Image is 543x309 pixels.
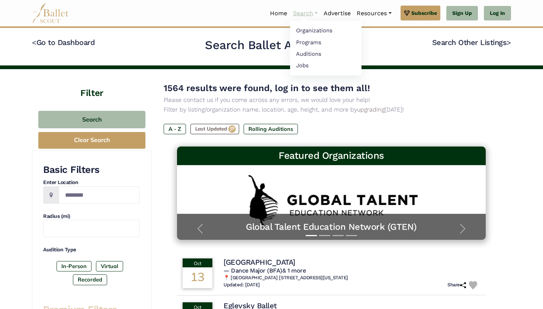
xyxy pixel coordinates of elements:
[290,36,362,48] a: Programs
[183,149,480,162] h3: Featured Organizations
[73,274,107,285] label: Recorded
[357,106,385,113] a: upgrading
[507,38,511,47] code: >
[190,124,239,134] label: Last Updated
[401,6,440,20] a: Subscribe
[164,124,186,134] label: A - Z
[32,38,36,47] code: <
[290,25,362,36] a: Organizations
[484,6,511,21] a: Log In
[267,6,290,21] a: Home
[43,179,139,186] h4: Enter Location
[224,257,295,267] h4: [GEOGRAPHIC_DATA]
[184,221,478,233] a: Global Talent Education Network (GTEN)
[404,9,410,17] img: gem.svg
[432,38,511,47] a: Search Other Listings>
[164,105,499,115] p: Filter by listing/organization name, location, age, height, and more by [DATE]!
[446,6,478,21] a: Sign Up
[32,69,152,100] h4: Filter
[282,267,306,274] a: & 1 more
[224,275,480,281] h6: 📍 [GEOGRAPHIC_DATA] [STREET_ADDRESS][US_STATE]
[224,267,306,274] span: — Dance Major (BFA)
[59,186,139,204] input: Location
[224,282,260,288] h6: Updated: [DATE]
[332,231,344,240] button: Slide 3
[290,48,362,59] a: Auditions
[321,6,354,21] a: Advertise
[38,132,145,149] button: Clear Search
[32,38,95,47] a: <Go to Dashboard
[447,282,466,288] h6: Share
[38,111,145,128] button: Search
[43,246,139,254] h4: Audition Type
[354,6,394,21] a: Resources
[183,267,212,288] div: 13
[164,83,370,93] span: 1564 results were found, log in to see them all!
[411,9,437,17] span: Subscribe
[57,261,91,271] label: In-Person
[290,6,321,21] a: Search
[164,95,499,105] p: Please contact us if you come across any errors, we would love your help!
[319,231,330,240] button: Slide 2
[346,231,357,240] button: Slide 4
[205,38,338,53] h2: Search Ballet Auditions
[306,231,317,240] button: Slide 1
[290,21,362,75] ul: Resources
[43,213,139,220] h4: Radius (mi)
[183,258,212,267] div: Oct
[96,261,123,271] label: Virtual
[43,164,139,176] h3: Basic Filters
[244,124,298,134] label: Rolling Auditions
[290,59,362,71] a: Jobs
